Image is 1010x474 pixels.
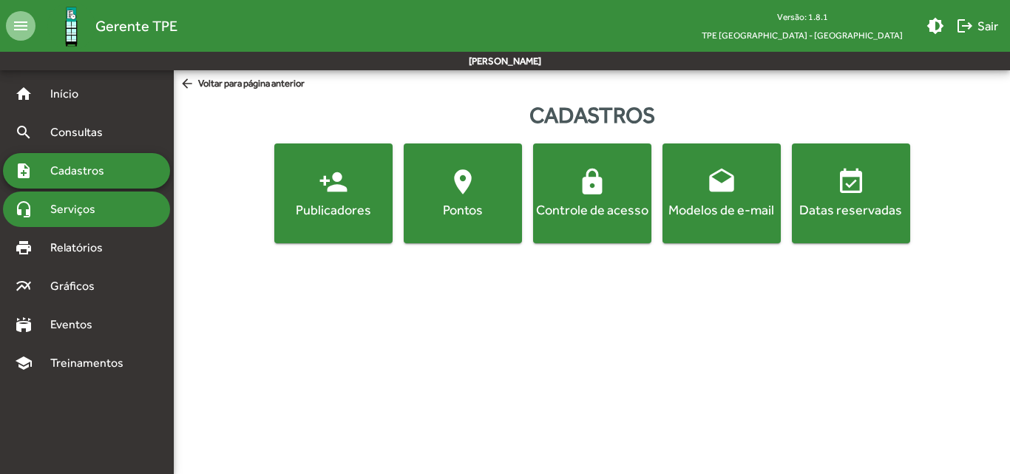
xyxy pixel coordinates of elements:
[536,200,648,219] div: Controle de acesso
[15,162,33,180] mat-icon: note_add
[950,13,1004,39] button: Sair
[277,200,390,219] div: Publicadores
[533,143,651,243] button: Controle de acesso
[274,143,393,243] button: Publicadores
[836,167,866,197] mat-icon: event_available
[41,162,123,180] span: Cadastros
[319,167,348,197] mat-icon: person_add
[41,239,122,257] span: Relatórios
[15,200,33,218] mat-icon: headset_mic
[956,13,998,39] span: Sair
[448,167,478,197] mat-icon: location_on
[41,85,100,103] span: Início
[690,7,915,26] div: Versão: 1.8.1
[35,2,177,50] a: Gerente TPE
[180,76,198,92] mat-icon: arrow_back
[180,76,305,92] span: Voltar para página anterior
[707,167,736,197] mat-icon: drafts
[404,143,522,243] button: Pontos
[956,17,974,35] mat-icon: logout
[926,17,944,35] mat-icon: brightness_medium
[6,11,35,41] mat-icon: menu
[795,200,907,219] div: Datas reservadas
[174,98,1010,132] div: Cadastros
[41,123,122,141] span: Consultas
[15,239,33,257] mat-icon: print
[665,200,778,219] div: Modelos de e-mail
[792,143,910,243] button: Datas reservadas
[15,85,33,103] mat-icon: home
[662,143,781,243] button: Modelos de e-mail
[95,14,177,38] span: Gerente TPE
[47,2,95,50] img: Logo
[15,123,33,141] mat-icon: search
[690,26,915,44] span: TPE [GEOGRAPHIC_DATA] - [GEOGRAPHIC_DATA]
[407,200,519,219] div: Pontos
[41,200,115,218] span: Serviços
[577,167,607,197] mat-icon: lock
